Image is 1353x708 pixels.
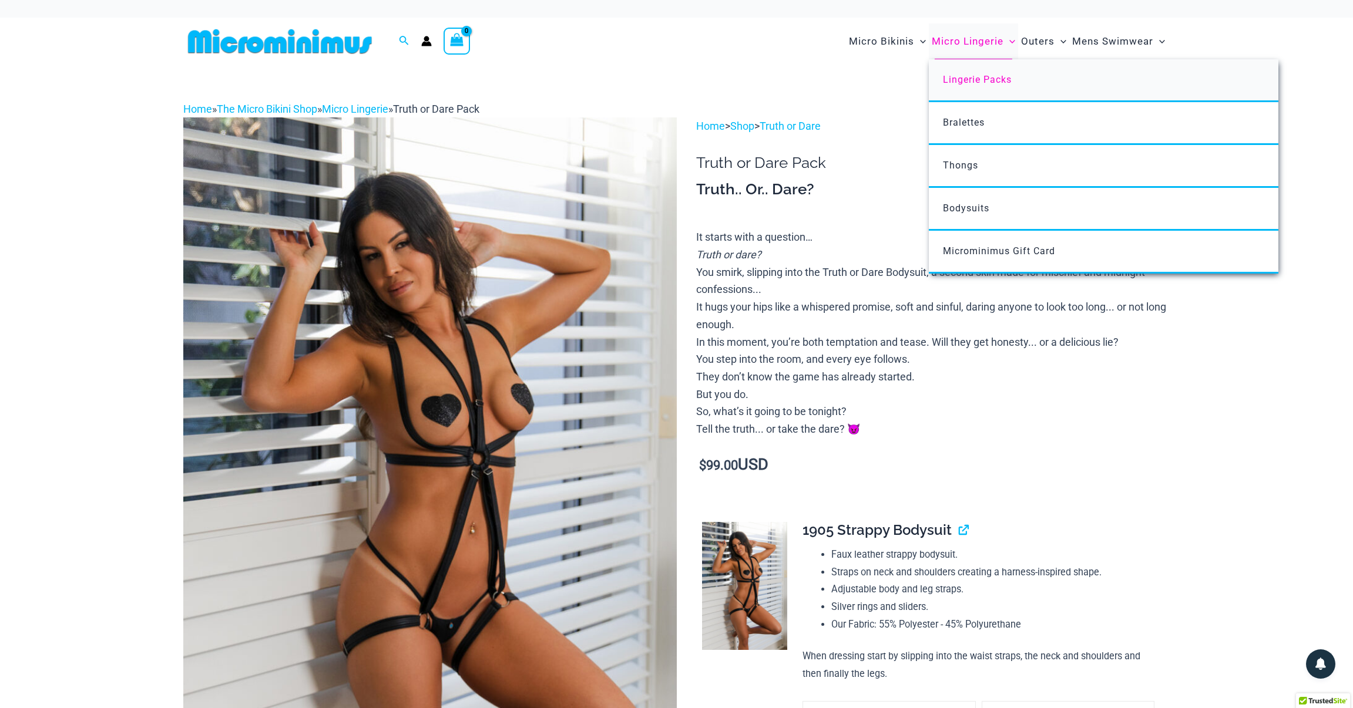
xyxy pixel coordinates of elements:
[730,120,754,132] a: Shop
[702,522,787,650] img: Truth or Dare Black 1905 Bodysuit 611 Micro
[1018,23,1069,59] a: OutersMenu ToggleMenu Toggle
[1072,26,1153,56] span: Mens Swimwear
[1003,26,1015,56] span: Menu Toggle
[699,458,738,473] bdi: 99.00
[393,103,479,115] span: Truth or Dare Pack
[831,598,1160,616] li: Silver rings and sliders.
[943,74,1012,85] span: Lingerie Packs
[322,103,388,115] a: Micro Lingerie
[1021,26,1055,56] span: Outers
[696,180,1170,200] h3: Truth.. Or.. Dare?
[696,456,1170,474] p: USD
[929,23,1018,59] a: Micro LingerieMenu ToggleMenu Toggle
[1055,26,1066,56] span: Menu Toggle
[929,59,1278,102] a: Lingerie Packs
[399,34,409,49] a: Search icon link
[844,22,1170,61] nav: Site Navigation
[914,26,926,56] span: Menu Toggle
[831,546,1160,564] li: Faux leather strappy bodysuit.
[929,102,1278,145] a: Bralettes
[803,648,1160,682] p: When dressing start by slipping into the waist straps, the neck and shoulders and then finally th...
[217,103,317,115] a: The Micro Bikini Shop
[943,117,985,128] span: Bralettes
[183,103,479,115] span: » » »
[831,616,1160,633] li: Our Fabric: 55% Polyester - 45% Polyurethane
[943,203,989,214] span: Bodysuits
[183,28,377,55] img: MM SHOP LOGO FLAT
[699,458,706,473] span: $
[932,26,1003,56] span: Micro Lingerie
[831,581,1160,598] li: Adjustable body and leg straps.
[849,26,914,56] span: Micro Bikinis
[183,103,212,115] a: Home
[943,160,978,171] span: Thongs
[929,145,1278,188] a: Thongs
[929,188,1278,231] a: Bodysuits
[846,23,929,59] a: Micro BikinisMenu ToggleMenu Toggle
[929,231,1278,274] a: Microminimus Gift Card
[421,36,432,46] a: Account icon link
[943,245,1055,257] span: Microminimus Gift Card
[1069,23,1168,59] a: Mens SwimwearMenu ToggleMenu Toggle
[696,120,725,132] a: Home
[696,228,1170,437] p: It starts with a question… You smirk, slipping into the Truth or Dare Bodysuit, a second skin mad...
[1153,26,1165,56] span: Menu Toggle
[803,521,952,538] span: 1905 Strappy Bodysuit
[696,248,761,261] i: Truth or dare?
[696,154,1170,172] h1: Truth or Dare Pack
[444,28,471,55] a: View Shopping Cart, empty
[696,117,1170,135] p: > >
[831,564,1160,581] li: Straps on neck and shoulders creating a harness-inspired shape.
[760,120,821,132] a: Truth or Dare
